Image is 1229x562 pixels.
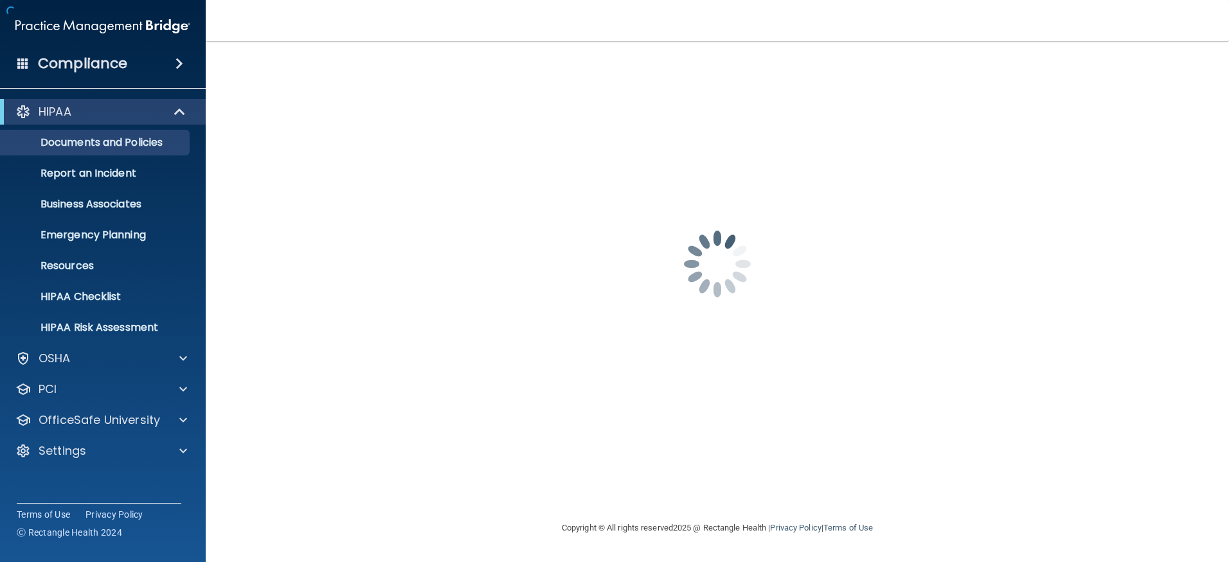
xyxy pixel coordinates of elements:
a: Privacy Policy [85,508,143,521]
span: Ⓒ Rectangle Health 2024 [17,526,122,539]
a: Terms of Use [17,508,70,521]
p: HIPAA Checklist [8,290,184,303]
a: OfficeSafe University [15,412,187,428]
a: HIPAA [15,104,186,119]
h4: Compliance [38,55,127,73]
a: Terms of Use [823,523,873,532]
p: HIPAA [39,104,71,119]
iframe: Drift Widget Chat Controller [1007,471,1214,522]
p: HIPAA Risk Assessment [8,321,184,334]
p: PCI [39,382,57,397]
a: Privacy Policy [770,523,821,532]
p: Business Associates [8,198,184,211]
a: PCI [15,382,187,397]
p: Report an Incident [8,167,184,180]
img: spinner.e123f6fc.gif [653,200,782,328]
p: Resources [8,259,184,272]
p: OSHA [39,351,71,366]
p: Settings [39,443,86,459]
p: Emergency Planning [8,229,184,241]
img: PMB logo [15,13,190,39]
p: Documents and Policies [8,136,184,149]
a: OSHA [15,351,187,366]
a: Settings [15,443,187,459]
p: OfficeSafe University [39,412,160,428]
div: Copyright © All rights reserved 2025 @ Rectangle Health | | [483,507,952,549]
